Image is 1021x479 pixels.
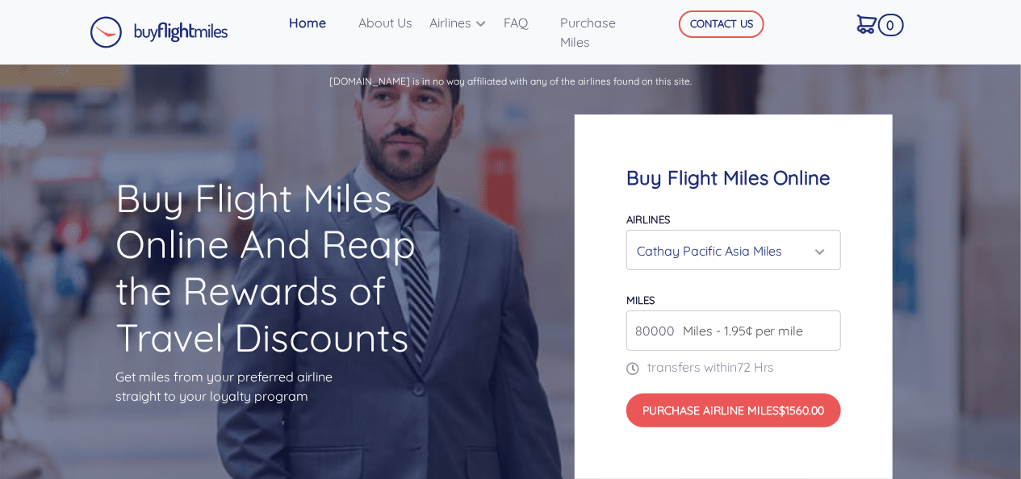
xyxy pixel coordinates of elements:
p: transfers within [626,357,841,377]
a: 0 [851,6,900,40]
a: Home [282,6,352,39]
img: Cart [857,15,877,34]
button: Cathay Pacific Asia Miles [626,230,841,270]
button: CONTACT US [679,10,764,38]
button: Purchase Airline Miles$1560.00 [626,394,841,427]
a: About Us [352,6,424,39]
a: Airlines [424,6,498,39]
h4: Buy Flight Miles Online [626,166,841,190]
label: miles [626,294,655,306]
span: Miles - 1.95¢ per mile [675,321,804,340]
span: 72 Hrs [737,359,775,375]
a: Purchase Miles [554,6,655,58]
a: Buy Flight Miles Logo [90,12,228,52]
label: Airlines [626,213,670,226]
span: $1560.00 [779,403,824,418]
p: Get miles from your preferred airline straight to your loyalty program [115,367,446,406]
img: Buy Flight Miles Logo [90,16,228,48]
h1: Buy Flight Miles Online And Reap the Rewards of Travel Discounts [115,175,446,360]
a: FAQ [498,6,554,39]
span: 0 [878,14,904,36]
div: Cathay Pacific Asia Miles [637,235,821,266]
